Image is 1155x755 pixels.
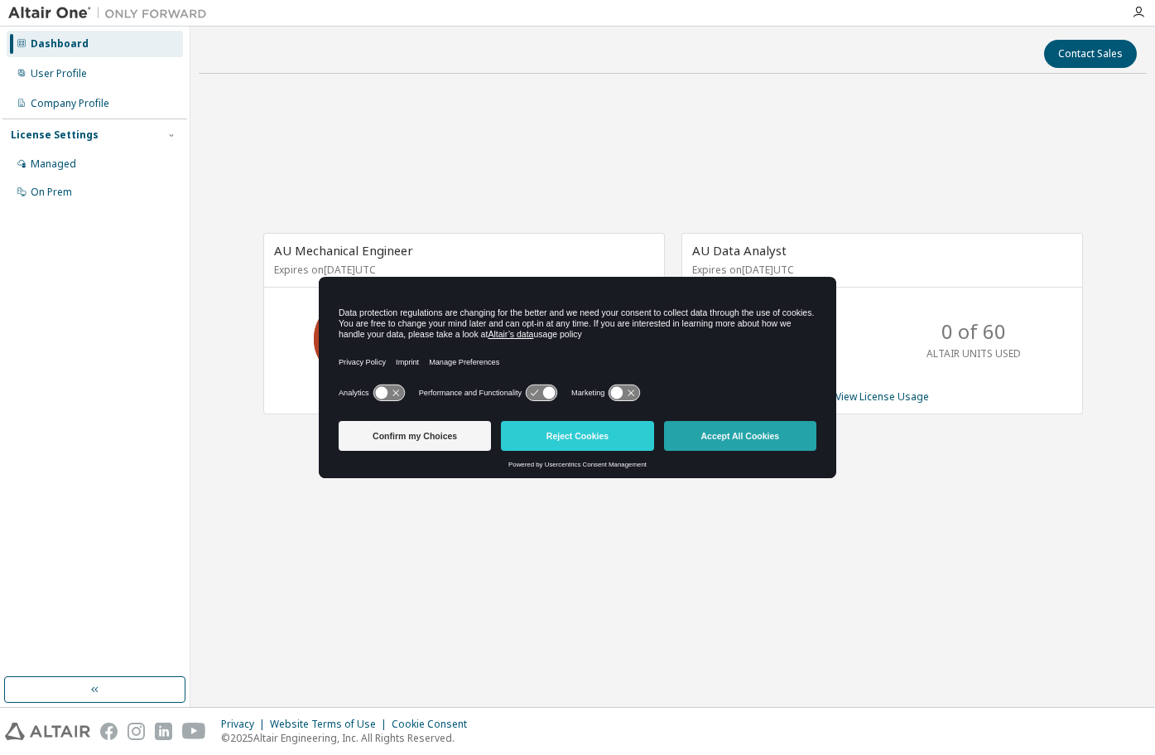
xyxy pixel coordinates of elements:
p: Expires on [DATE] UTC [692,263,1068,277]
p: © 2025 Altair Engineering, Inc. All Rights Reserved. [221,731,477,745]
div: Cookie Consent [392,718,477,731]
div: Company Profile [31,97,109,110]
img: youtube.svg [182,723,206,740]
img: instagram.svg [128,723,145,740]
p: Expires on [DATE] UTC [274,263,650,277]
button: Contact Sales [1044,40,1137,68]
p: ALTAIR UNITS USED [926,346,1021,361]
div: On Prem [31,186,72,199]
div: User Profile [31,67,87,80]
img: facebook.svg [100,723,118,740]
div: License Settings [11,128,99,142]
a: View License Usage [835,390,929,404]
div: Privacy [221,718,270,731]
img: linkedin.svg [155,723,172,740]
div: Dashboard [31,37,89,51]
div: Managed [31,157,76,171]
p: 0 of 60 [941,317,1006,346]
img: altair_logo.svg [5,723,90,740]
span: AU Mechanical Engineer [274,242,413,259]
span: AU Data Analyst [692,242,787,259]
div: Website Terms of Use [270,718,392,731]
img: Altair One [8,5,215,22]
